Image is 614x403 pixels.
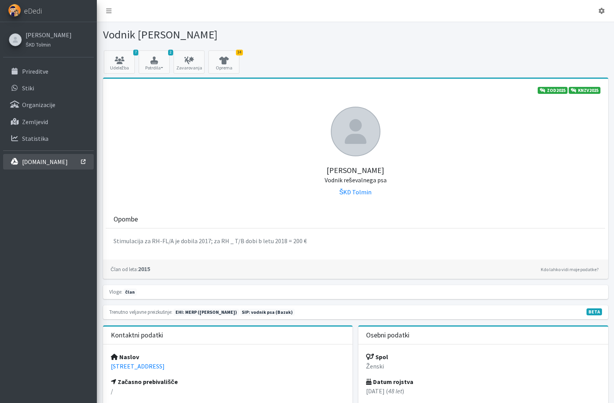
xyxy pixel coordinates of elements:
[168,50,173,55] span: 2
[366,386,600,396] p: [DATE] ( )
[139,50,170,74] button: 2 Potrdila
[3,131,94,146] a: Statistika
[111,378,178,386] strong: Začasno prebivališče
[366,331,409,339] h3: Osebni podatki
[26,40,72,49] a: ŠKD Tolmin
[111,386,345,396] p: /
[22,118,48,126] p: Zemljevid
[22,158,68,166] p: [DOMAIN_NAME]
[133,50,138,55] span: 7
[174,309,239,316] span: Naslednja preizkušnja: jesen 2025
[26,42,51,48] small: ŠKD Tolmin
[111,362,165,370] a: [STREET_ADDRESS]
[22,135,48,142] p: Statistika
[538,87,568,94] a: ZOD2025
[109,289,122,295] small: Vloge:
[388,387,402,395] em: 48 let
[236,50,243,55] span: 34
[3,64,94,79] a: Prireditve
[26,30,72,40] a: [PERSON_NAME]
[8,4,21,17] img: eDedi
[366,353,388,361] strong: Spol
[3,154,94,170] a: [DOMAIN_NAME]
[240,309,295,316] span: Naslednja preizkušnja: jesen 2026
[114,215,138,223] h3: Opombe
[111,266,138,272] small: Član od leta:
[569,87,600,94] a: KNZV2025
[174,50,205,74] a: Zavarovanja
[208,50,239,74] a: 34 Oprema
[366,378,413,386] strong: Datum rojstva
[3,114,94,130] a: Zemljevid
[24,5,42,17] span: eDedi
[325,176,387,184] small: Vodnik reševalnega psa
[124,289,137,296] span: član
[104,50,135,74] a: 7 Udeležba
[22,101,55,109] p: Organizacije
[3,80,94,96] a: Stiki
[22,67,48,75] p: Prireditve
[111,331,163,339] h3: Kontaktni podatki
[539,265,600,274] a: Kdo lahko vidi moje podatke?
[111,156,600,184] h5: [PERSON_NAME]
[366,361,600,371] p: Ženski
[109,309,172,315] small: Trenutno veljavne preizkušnje:
[103,28,353,42] h1: Vodnik [PERSON_NAME]
[22,84,34,92] p: Stiki
[586,308,602,315] span: V fazi razvoja
[111,265,150,273] strong: 2015
[3,97,94,112] a: Organizacije
[114,236,597,246] p: Stimulacija za RH-FL/A je dobila 2017; za RH _ T/B dobi b letu 2018 = 200 €
[339,188,372,196] a: ŠKD Tolmin
[111,353,139,361] strong: Naslov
